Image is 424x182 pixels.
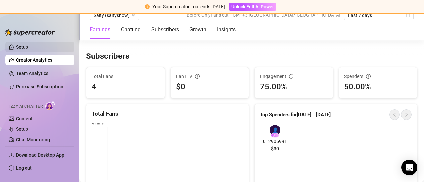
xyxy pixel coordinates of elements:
[366,74,371,79] span: info-circle
[187,10,229,20] span: Before OnlyFans cut
[401,160,417,175] div: Open Intercom Messenger
[176,81,243,93] div: $0
[289,74,293,79] span: info-circle
[260,111,331,119] article: Top Spenders for [DATE] - [DATE]
[16,71,48,76] a: Team Analytics
[9,103,43,110] span: Izzy AI Chatter
[151,26,179,34] div: Subscribers
[45,101,56,110] img: AI Chatter
[189,26,206,34] div: Growth
[229,4,276,9] a: Unlock Full AI Power
[231,4,274,9] span: Unlock Full AI Power
[271,145,279,152] span: $30
[92,81,96,93] div: 4
[176,73,243,80] div: Fan LTV
[344,73,412,80] div: Spenders
[16,44,28,50] a: Setup
[9,152,14,158] span: download
[260,81,328,93] div: 75.00%
[348,10,410,20] span: Last 7 days
[92,109,243,118] div: Total Fans
[217,26,236,34] div: Insights
[233,10,340,20] span: GMT+3 [GEOGRAPHIC_DATA]/[GEOGRAPHIC_DATA]
[229,3,276,11] button: Unlock Full AI Power
[90,26,110,34] div: Earnings
[260,73,328,80] div: Engagement
[121,26,141,34] div: Chatting
[92,73,159,80] span: Total Fans
[152,4,226,9] span: Your Supercreator Trial ends [DATE].
[94,10,135,20] span: Salty (saltysnow)
[5,29,55,36] img: logo-BBDzfeDw.svg
[195,74,200,79] span: info-circle
[16,81,69,92] a: Purchase Subscription
[16,165,32,171] a: Log out
[260,138,290,145] span: u12905991
[16,152,64,158] span: Download Desktop App
[16,137,50,142] a: Chat Monitoring
[344,81,412,93] div: 50.00%
[86,51,129,62] h3: Subscribers
[271,133,279,138] div: # 1
[16,116,33,121] a: Content
[132,13,136,17] span: team
[16,55,69,65] a: Creator Analytics
[406,13,410,17] span: calendar
[145,4,150,9] span: exclamation-circle
[16,127,28,132] a: Setup
[270,125,280,135] div: 👤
